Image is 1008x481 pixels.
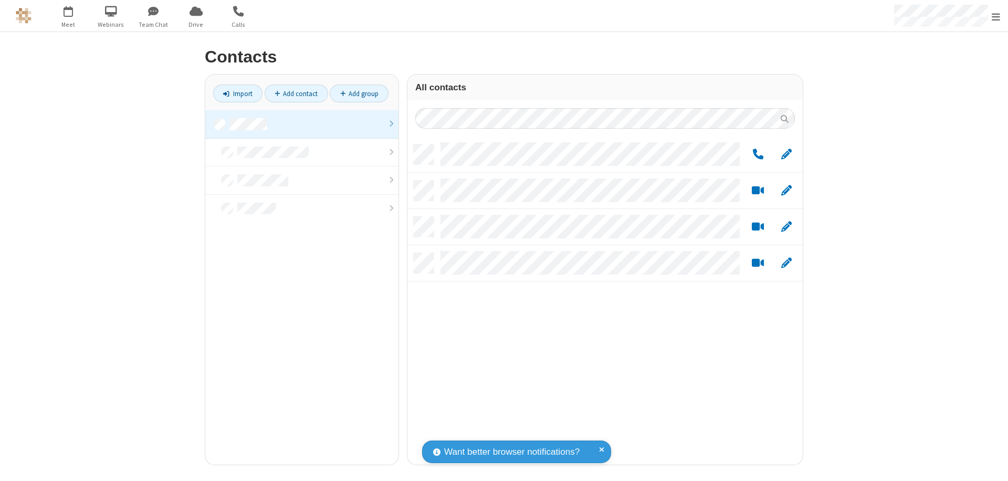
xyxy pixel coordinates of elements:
[444,445,580,459] span: Want better browser notifications?
[982,454,1000,474] iframe: Chat
[776,257,796,270] button: Edit
[176,20,216,29] span: Drive
[776,148,796,161] button: Edit
[265,85,328,102] a: Add contact
[748,184,768,197] button: Start a video meeting
[748,148,768,161] button: Call by phone
[91,20,131,29] span: Webinars
[134,20,173,29] span: Team Chat
[407,137,803,465] div: grid
[776,221,796,234] button: Edit
[205,48,803,66] h2: Contacts
[415,82,795,92] h3: All contacts
[213,85,262,102] a: Import
[776,184,796,197] button: Edit
[748,257,768,270] button: Start a video meeting
[748,221,768,234] button: Start a video meeting
[219,20,258,29] span: Calls
[16,8,31,24] img: QA Selenium DO NOT DELETE OR CHANGE
[49,20,88,29] span: Meet
[330,85,388,102] a: Add group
